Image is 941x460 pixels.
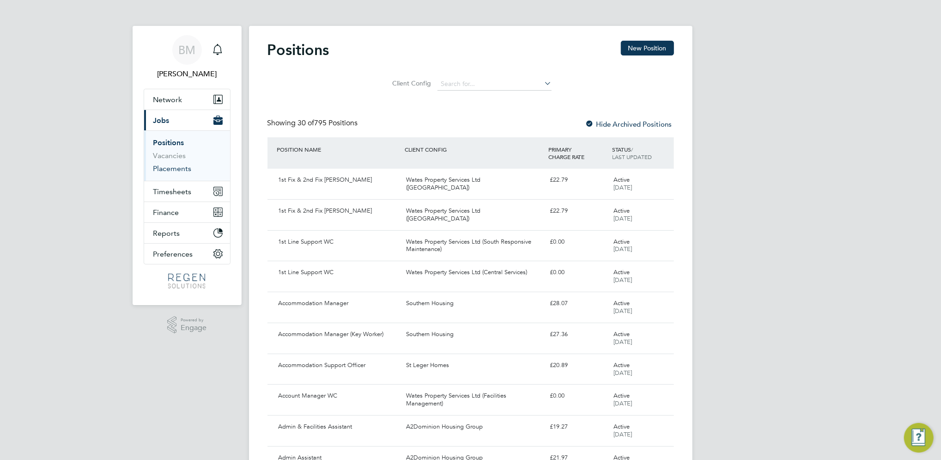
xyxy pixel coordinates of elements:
div: Accommodation Manager [275,296,402,311]
span: 30 of [298,118,315,128]
span: Engage [181,324,206,332]
div: £0.00 [546,265,610,280]
span: Active [613,207,630,215]
span: Active [613,392,630,399]
span: BM [178,44,195,56]
div: £20.89 [546,358,610,373]
nav: Main navigation [133,26,242,305]
div: £28.07 [546,296,610,311]
button: Engage Resource Center [904,423,934,453]
span: LAST UPDATED [612,153,652,160]
div: 1st Line Support WC [275,234,402,250]
span: [DATE] [613,215,632,222]
div: Southern Housing [402,327,546,342]
span: Active [613,176,630,184]
div: £19.27 [546,419,610,435]
div: £0.00 [546,388,610,404]
div: Wates Property Services Ltd (Facilities Management) [402,388,546,411]
span: [DATE] [613,338,632,346]
div: A2Dominion Housing Group [402,419,546,435]
button: Finance [144,202,230,222]
div: £27.36 [546,327,610,342]
div: PRIMARY CHARGE RATE [546,141,610,165]
button: Preferences [144,244,230,264]
span: Finance [153,208,179,217]
div: POSITION NAME [275,141,402,158]
button: Reports [144,223,230,243]
a: Vacancies [153,151,186,160]
span: Timesheets [153,187,192,196]
div: Wates Property Services Ltd ([GEOGRAPHIC_DATA]) [402,172,546,196]
div: STATUS [610,141,674,165]
span: Active [613,423,630,430]
div: Wates Property Services Ltd (Central Services) [402,265,546,280]
div: Account Manager WC [275,388,402,404]
span: [DATE] [613,430,632,438]
div: Wates Property Services Ltd (South Responsive Maintenance) [402,234,546,258]
div: Accommodation Support Officer [275,358,402,373]
div: £22.79 [546,203,610,219]
button: Network [144,89,230,110]
span: Network [153,95,182,104]
span: / [631,146,633,153]
a: Placements [153,164,192,173]
button: Timesheets [144,181,230,202]
span: Jobs [153,116,170,125]
a: Positions [153,138,184,147]
a: Powered byEngage [167,316,206,334]
span: [DATE] [613,399,632,407]
div: Wates Property Services Ltd ([GEOGRAPHIC_DATA]) [402,203,546,227]
h2: Positions [267,41,329,59]
div: £0.00 [546,234,610,250]
label: Hide Archived Positions [585,120,672,129]
span: Reports [153,229,180,238]
div: St Leger Homes [402,358,546,373]
span: Preferences [153,250,193,258]
div: Showing [267,118,360,128]
a: Go to home page [144,274,231,288]
a: BM[PERSON_NAME] [144,35,231,80]
img: regensolutions-logo-retina.png [168,274,206,288]
div: CLIENT CONFIG [402,141,546,158]
span: [DATE] [613,184,632,191]
span: [DATE] [613,245,632,253]
div: 1st Fix & 2nd Fix [PERSON_NAME] [275,172,402,188]
span: Powered by [181,316,206,324]
span: [DATE] [613,307,632,315]
div: Admin & Facilities Assistant [275,419,402,435]
div: Accommodation Manager (Key Worker) [275,327,402,342]
span: [DATE] [613,369,632,377]
span: Active [613,299,630,307]
span: Billy Mcnamara [144,68,231,80]
div: £22.79 [546,172,610,188]
div: Jobs [144,130,230,181]
div: 1st Fix & 2nd Fix [PERSON_NAME] [275,203,402,219]
span: Active [613,330,630,338]
span: Active [613,238,630,245]
button: New Position [621,41,674,55]
button: Jobs [144,110,230,130]
span: 795 Positions [298,118,358,128]
div: Southern Housing [402,296,546,311]
span: [DATE] [613,276,632,284]
span: Active [613,268,630,276]
span: Active [613,361,630,369]
div: 1st Line Support WC [275,265,402,280]
label: Client Config [389,79,431,87]
input: Search for... [437,78,552,91]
